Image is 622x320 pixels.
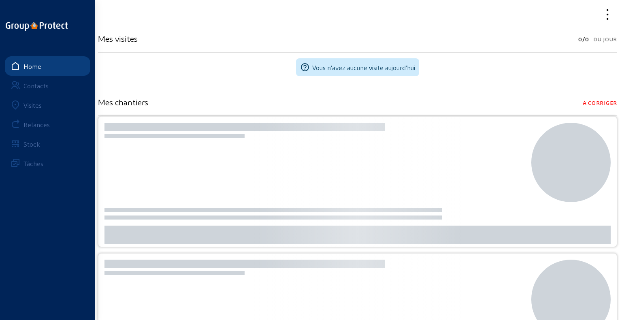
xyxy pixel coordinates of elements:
[5,134,90,154] a: Stock
[23,140,40,148] div: Stock
[312,64,415,71] span: Vous n'avez aucune visite aujourd'hui
[23,62,41,70] div: Home
[23,101,42,109] div: Visites
[5,115,90,134] a: Relances
[583,97,617,109] span: A corriger
[578,34,589,45] span: 0/0
[5,56,90,76] a: Home
[23,121,50,128] div: Relances
[23,82,49,90] div: Contacts
[98,97,148,107] h3: Mes chantiers
[23,160,43,167] div: Tâches
[6,22,68,31] img: logo-oneline.png
[593,34,617,45] span: Du jour
[5,76,90,95] a: Contacts
[300,62,310,72] mat-icon: help_outline
[98,34,138,43] h3: Mes visites
[5,95,90,115] a: Visites
[5,154,90,173] a: Tâches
